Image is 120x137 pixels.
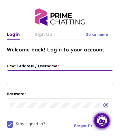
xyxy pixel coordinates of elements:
img: logo [35,8,85,26]
img: chat.png [92,110,112,131]
span: Stay signed in? [16,121,45,126]
button: Go to home [80,29,113,40]
span: Go to home [86,32,108,37]
a: Sign Up [35,29,52,40]
label: Email Address / Username [7,63,113,69]
img: eye-off.svg [103,103,109,107]
button: Forgot Password? [69,120,113,132]
label: Password [7,91,113,97]
button: Hide password [101,100,110,109]
h4: Welcome back! Login to your account [7,46,113,53]
span: Forgot Password? [74,123,108,128]
a: Login [7,29,20,40]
